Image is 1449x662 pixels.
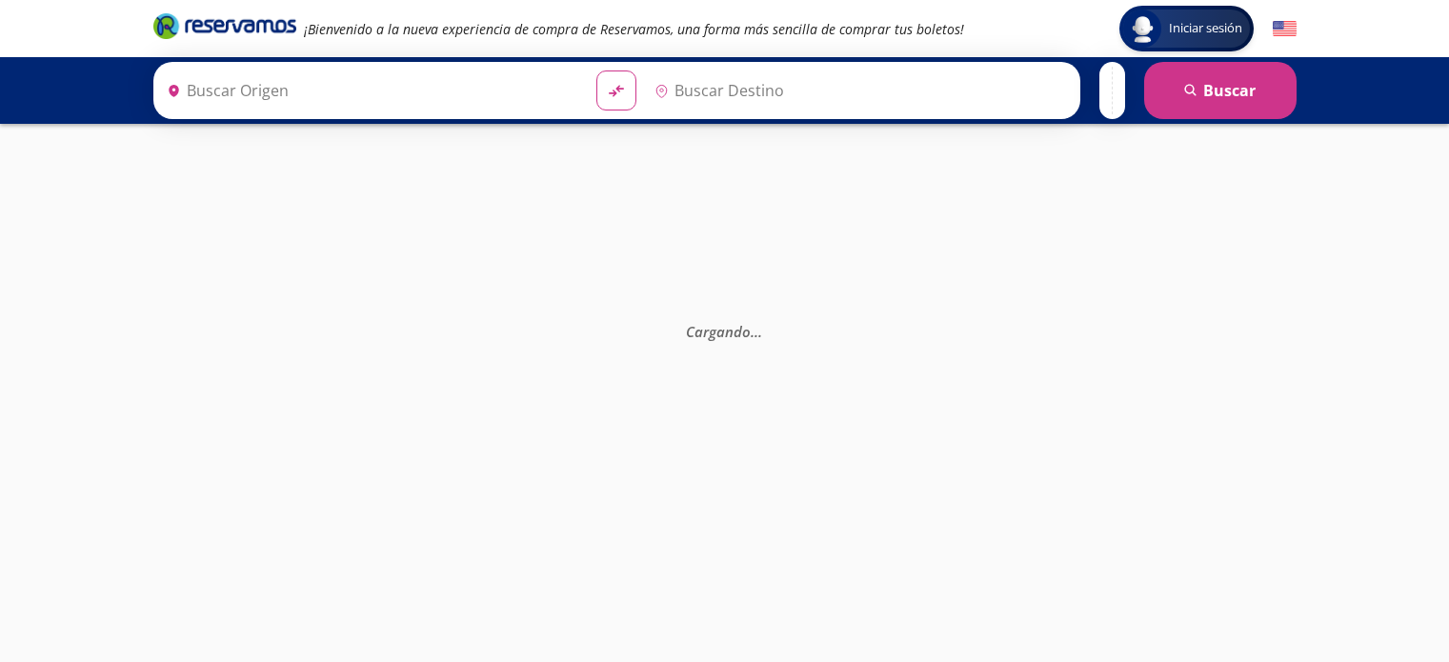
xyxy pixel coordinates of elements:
em: Cargando [686,321,762,340]
button: Buscar [1144,62,1297,119]
em: ¡Bienvenido a la nueva experiencia de compra de Reservamos, una forma más sencilla de comprar tus... [304,20,964,38]
span: Iniciar sesión [1161,19,1250,38]
span: . [758,321,762,340]
a: Brand Logo [153,11,296,46]
button: English [1273,17,1297,41]
span: . [755,321,758,340]
input: Buscar Origen [159,67,582,114]
span: . [751,321,755,340]
input: Buscar Destino [647,67,1070,114]
i: Brand Logo [153,11,296,40]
